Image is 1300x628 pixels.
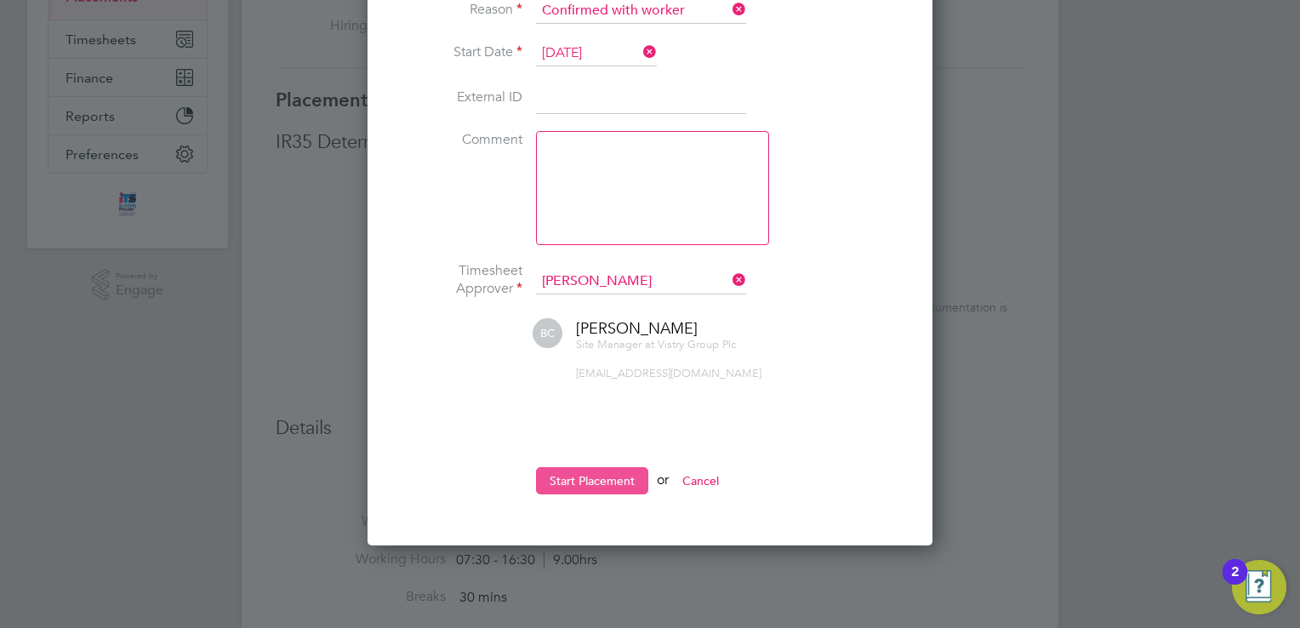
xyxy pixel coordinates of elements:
div: 2 [1231,572,1239,594]
button: Start Placement [536,467,648,494]
label: Start Date [395,43,522,61]
label: Comment [395,131,522,149]
input: Select one [536,41,657,66]
span: Site Manager at [576,337,654,351]
label: Timesheet Approver [395,262,522,298]
button: Cancel [669,467,733,494]
li: or [395,467,905,511]
label: External ID [395,88,522,106]
span: [EMAIL_ADDRESS][DOMAIN_NAME] [576,366,761,380]
span: BC [533,318,562,348]
label: Reason [395,1,522,19]
input: Search for... [536,269,746,294]
span: [PERSON_NAME] [576,318,698,338]
span: Vistry Group Plc [658,337,736,351]
button: Open Resource Center, 2 new notifications [1232,560,1286,614]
